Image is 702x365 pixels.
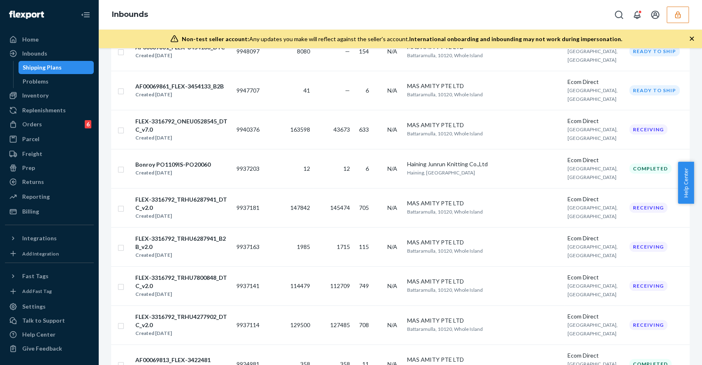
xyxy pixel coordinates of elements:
span: 708 [359,321,369,328]
span: 114479 [290,282,310,289]
button: Close Navigation [77,7,94,23]
div: Ecom Direct [568,117,623,125]
span: Non-test seller account: [182,35,249,42]
button: Open notifications [629,7,645,23]
a: Replenishments [5,104,94,117]
a: Problems [19,75,94,88]
span: 705 [359,204,369,211]
div: MAS AMITY PTE LTD [407,238,561,246]
td: 9947707 [233,71,272,110]
div: Orders [22,120,42,128]
a: Parcel [5,133,94,146]
td: 9937141 [233,266,272,305]
button: Give Feedback [5,342,94,355]
a: Inbounds [5,47,94,60]
div: Ecom Direct [568,234,623,242]
a: Talk to Support [5,314,94,327]
a: Home [5,33,94,46]
span: — [345,87,350,94]
a: Help Center [5,328,94,341]
span: Battaramulla, 10120, Whole Island [407,209,483,215]
span: N/A [387,321,397,328]
div: Returns [22,178,44,186]
div: Created [DATE] [135,290,229,298]
div: Reporting [22,193,50,201]
div: Receiving [629,242,667,252]
span: Haining, [GEOGRAPHIC_DATA] [407,170,475,176]
div: Prep [22,164,35,172]
span: 129500 [290,321,310,328]
div: Parcel [22,135,39,143]
button: Open account menu [647,7,663,23]
span: Battaramulla, 10120, Whole Island [407,326,483,332]
span: 41 [304,87,310,94]
div: FLEX-3316792_TRHU7800848_DTC_v2.0 [135,274,229,290]
a: Settings [5,300,94,313]
div: Created [DATE] [135,91,224,99]
div: Talk to Support [22,316,65,325]
div: MAS AMITY PTE LTD [407,277,561,286]
a: Add Integration [5,248,94,259]
span: Battaramulla, 10120, Whole Island [407,248,483,254]
span: [GEOGRAPHIC_DATA], [GEOGRAPHIC_DATA] [568,48,618,63]
div: Integrations [22,234,57,242]
div: Any updates you make will reflect against the seller's account. [182,35,622,43]
button: Fast Tags [5,270,94,283]
div: Ecom Direct [568,195,623,203]
span: 154 [359,48,369,55]
span: [GEOGRAPHIC_DATA], [GEOGRAPHIC_DATA] [568,283,618,298]
span: Battaramulla, 10120, Whole Island [407,52,483,58]
div: Shipping Plans [23,63,62,72]
td: 9937114 [233,305,272,344]
span: [GEOGRAPHIC_DATA], [GEOGRAPHIC_DATA] [568,87,618,102]
span: [GEOGRAPHIC_DATA], [GEOGRAPHIC_DATA] [568,322,618,337]
span: 115 [359,243,369,250]
a: Billing [5,205,94,218]
div: Created [DATE] [135,134,229,142]
div: MAS AMITY PTE LTD [407,121,561,129]
span: 145474 [330,204,350,211]
a: Inventory [5,89,94,102]
span: — [345,48,350,55]
a: Reporting [5,190,94,203]
a: Returns [5,175,94,188]
div: Home [22,35,39,44]
span: 147842 [290,204,310,211]
ol: breadcrumbs [105,3,155,27]
div: Add Fast Tag [22,288,52,295]
span: [GEOGRAPHIC_DATA], [GEOGRAPHIC_DATA] [568,205,618,219]
span: 633 [359,126,369,133]
div: Ecom Direct [568,273,623,281]
span: 127485 [330,321,350,328]
div: 6 [85,120,91,128]
div: MAS AMITY PTE LTD [407,316,561,325]
span: 112709 [330,282,350,289]
div: Freight [22,150,42,158]
div: Ecom Direct [568,351,623,360]
span: 12 [343,165,350,172]
div: Ready to ship [629,85,680,95]
div: Ecom Direct [568,78,623,86]
td: 9937181 [233,188,272,227]
div: Inbounds [22,49,47,58]
span: N/A [387,243,397,250]
div: Inventory [22,91,49,100]
span: N/A [387,204,397,211]
button: Help Center [678,162,694,204]
div: Help Center [22,330,56,339]
div: Created [DATE] [135,212,229,220]
a: Prep [5,161,94,174]
div: Created [DATE] [135,169,211,177]
td: 9937203 [233,149,272,188]
span: [GEOGRAPHIC_DATA], [GEOGRAPHIC_DATA] [568,165,618,180]
div: Created [DATE] [135,329,229,337]
div: Problems [23,77,49,86]
td: 9940376 [233,110,272,149]
a: Orders6 [5,118,94,131]
a: Freight [5,147,94,160]
span: Battaramulla, 10120, Whole Island [407,130,483,137]
div: Haining Junrun Knitting Co.,Ltd [407,160,561,168]
div: Replenishments [22,106,66,114]
a: Inbounds [112,10,148,19]
span: 749 [359,282,369,289]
